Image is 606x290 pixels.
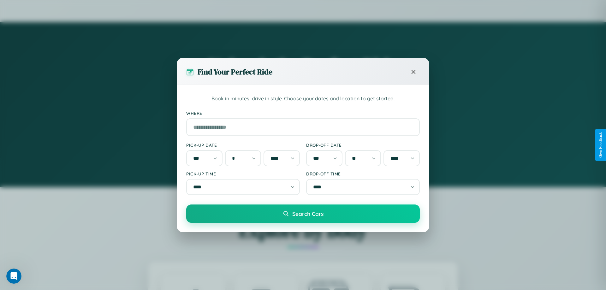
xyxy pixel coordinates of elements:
p: Book in minutes, drive in style. Choose your dates and location to get started. [186,95,420,103]
label: Pick-up Time [186,171,300,176]
h3: Find Your Perfect Ride [198,67,272,77]
button: Search Cars [186,204,420,223]
label: Pick-up Date [186,142,300,148]
label: Drop-off Time [306,171,420,176]
span: Search Cars [292,210,324,217]
label: Drop-off Date [306,142,420,148]
label: Where [186,110,420,116]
